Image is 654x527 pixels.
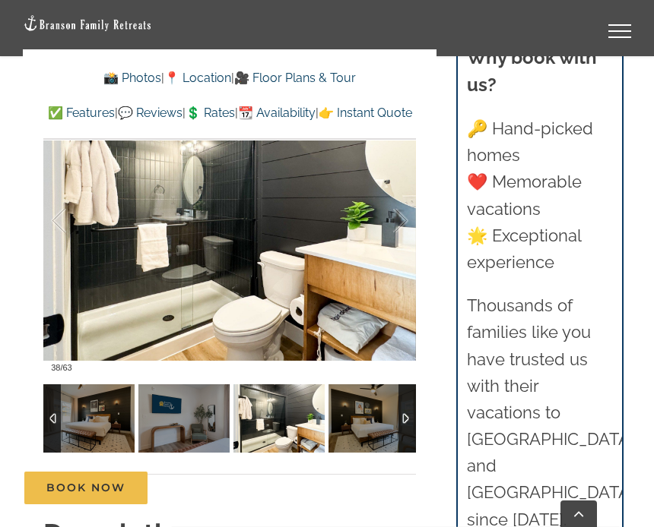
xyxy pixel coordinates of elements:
[46,481,125,494] span: Book Now
[23,14,152,32] img: Branson Family Retreats Logo
[24,472,148,504] a: Book Now
[234,71,356,85] a: 🎥 Floor Plans & Tour
[467,44,613,99] h3: Why book with us?
[319,106,412,120] a: 👉 Instant Quote
[589,24,650,38] a: Toggle Menu
[103,71,161,85] a: 📸 Photos
[118,106,183,120] a: 💬 Reviews
[233,384,325,453] img: 12f-Legends-Pointe-vacation-home-rental-Table-Rock-Lake-scaled.jpg-nggid042377-ngg0dyn-120x90-00f...
[164,71,231,85] a: 📍 Location
[43,68,416,88] p: | |
[238,106,316,120] a: 📆 Availability
[43,103,416,123] p: | | | |
[48,106,115,120] a: ✅ Features
[329,384,420,453] img: 13a-Legends-Pointe-vacation-home-rental-Table-Rock-Lake-scaled.jpg-nggid042378-ngg0dyn-120x90-00f...
[467,115,613,276] p: 🔑 Hand-picked homes ❤️ Memorable vacations 🌟 Exceptional experience
[43,384,135,453] img: 12a-Legends-Pointe-vacation-home-rental-Table-Rock-Lake-scaled.jpg-nggid042375-ngg0dyn-120x90-00f...
[138,384,230,453] img: 12b-Legends-Pointe-vacation-home-rental-Table-Rock-Lake-copy-scaled.jpg-nggid042376-ngg0dyn-120x9...
[186,106,235,120] a: 💲 Rates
